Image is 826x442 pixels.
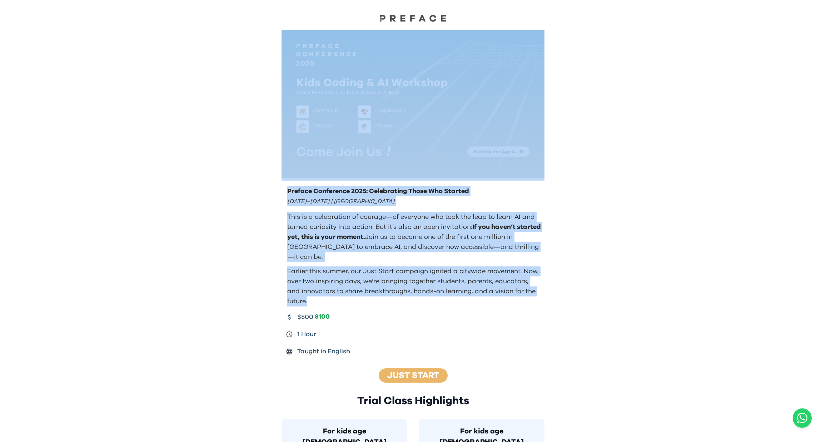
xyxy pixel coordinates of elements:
p: Earlier this summer, our Just Start campaign ignited a citywide movement. Now, over two inspiring... [287,266,542,306]
img: Preface Logo [377,14,449,22]
a: Chat with us on WhatsApp [793,408,812,428]
p: This is a celebration of courage—of everyone who took the leap to learn AI and turned curiosity i... [287,212,542,262]
span: $100 [315,313,330,321]
span: Taught in English [297,347,350,357]
a: Just Start [387,371,439,380]
img: Kids learning to code [282,30,544,178]
span: 1 Hour [297,329,317,339]
span: $500 [297,312,313,322]
button: Just Start [377,368,450,383]
button: Open WhatsApp chat [793,408,812,428]
a: Preface Logo [377,14,449,24]
h2: Trial Class Highlights [282,394,544,407]
p: Preface Conference 2025: Celebrating Those Who Started [287,186,542,196]
p: [DATE]–[DATE] | [GEOGRAPHIC_DATA] [287,196,542,206]
span: If you haven’t started yet, this is your moment. [287,224,541,240]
